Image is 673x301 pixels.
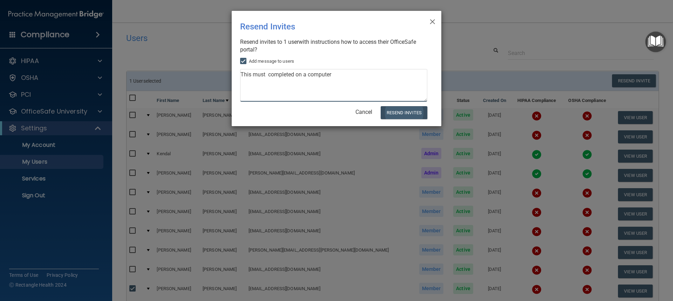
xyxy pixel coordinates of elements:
button: Resend Invites [381,106,427,119]
button: Open Resource Center [645,32,666,52]
span: × [429,14,436,28]
div: Resend invites to 1 user with instructions how to access their OfficeSafe portal? [240,38,427,54]
label: Add message to users [240,57,294,66]
div: Resend Invites [240,16,404,37]
input: Add message to users [240,59,248,64]
a: Cancel [355,109,372,115]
